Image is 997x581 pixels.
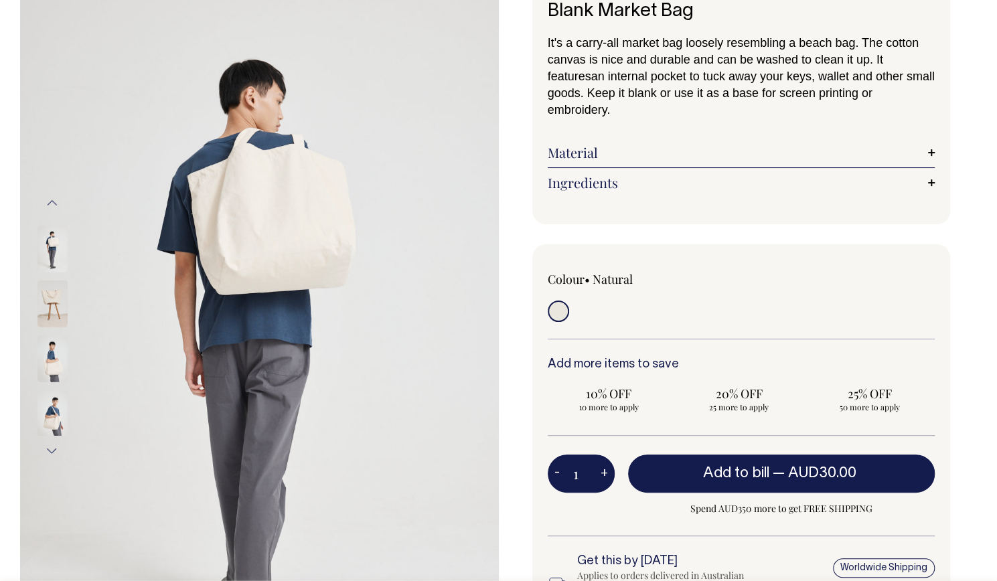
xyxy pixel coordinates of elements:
[37,280,68,327] img: natural
[815,402,924,412] span: 50 more to apply
[548,53,883,83] span: t features
[815,386,924,402] span: 25% OFF
[548,271,702,287] div: Colour
[554,386,664,402] span: 10% OFF
[548,36,919,66] span: It's a carry-all market bag loosely resembling a beach bag. The cotton canvas is nice and durable...
[678,382,800,416] input: 20% OFF 25 more to apply
[808,382,931,416] input: 25% OFF 50 more to apply
[577,555,759,568] h6: Get this by [DATE]
[585,271,590,287] span: •
[548,145,935,161] a: Material
[37,335,68,382] img: natural
[772,467,859,480] span: —
[593,271,633,287] label: Natural
[548,382,670,416] input: 10% OFF 10 more to apply
[548,358,935,371] h6: Add more items to save
[628,501,935,517] span: Spend AUD350 more to get FREE SHIPPING
[787,467,856,480] span: AUD30.00
[42,436,62,466] button: Next
[42,188,62,218] button: Previous
[548,175,935,191] a: Ingredients
[703,467,769,480] span: Add to bill
[684,386,793,402] span: 20% OFF
[37,225,68,272] img: natural
[548,70,935,116] span: an internal pocket to tuck away your keys, wallet and other small goods. Keep it blank or use it ...
[554,402,664,412] span: 10 more to apply
[594,461,615,487] button: +
[684,402,793,412] span: 25 more to apply
[548,461,566,487] button: -
[548,1,935,22] h1: Blank Market Bag
[628,454,935,492] button: Add to bill —AUD30.00
[37,390,68,436] img: natural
